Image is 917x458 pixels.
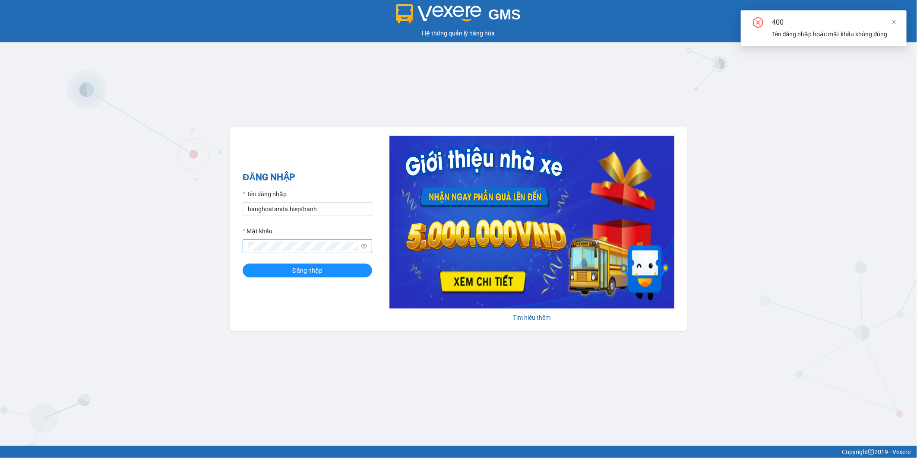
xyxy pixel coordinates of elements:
[389,313,674,322] div: Tìm hiểu thêm
[248,242,359,251] input: Mật khẩu
[891,19,897,25] span: close
[243,170,372,184] h2: ĐĂNG NHẬP
[292,266,323,275] span: Đăng nhập
[243,264,372,277] button: Đăng nhập
[772,17,896,28] div: 400
[753,17,763,29] span: close-circle
[772,29,896,39] div: Tên đăng nhập hoặc mật khẩu không đúng
[361,243,367,249] span: eye
[243,226,272,236] label: Mật khẩu
[389,136,674,309] img: banner-0
[2,29,915,38] div: Hệ thống quản lý hàng hóa
[868,449,874,455] span: copyright
[6,447,911,457] div: Copyright 2019 - Vexere
[243,202,372,216] input: Tên đăng nhập
[243,189,287,199] label: Tên đăng nhập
